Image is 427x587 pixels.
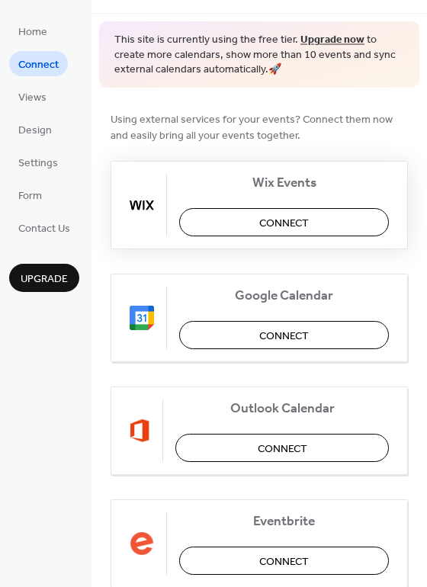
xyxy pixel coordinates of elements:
[179,208,389,236] button: Connect
[179,513,389,529] span: Eventbrite
[18,188,42,204] span: Form
[179,175,389,191] span: Wix Events
[130,419,150,443] img: outlook
[175,434,389,462] button: Connect
[9,264,79,292] button: Upgrade
[179,547,389,575] button: Connect
[175,400,389,416] span: Outlook Calendar
[130,531,154,556] img: eventbrite
[9,149,67,175] a: Settings
[111,111,408,143] span: Using external services for your events? Connect them now and easily bring all your events together.
[179,321,389,349] button: Connect
[21,271,68,287] span: Upgrade
[18,156,58,172] span: Settings
[130,306,154,330] img: google
[9,215,79,240] a: Contact Us
[9,117,61,142] a: Design
[9,182,51,207] a: Form
[259,328,309,344] span: Connect
[9,18,56,43] a: Home
[258,441,307,457] span: Connect
[18,123,52,139] span: Design
[259,553,309,569] span: Connect
[114,33,404,78] span: This site is currently using the free tier. to create more calendars, show more than 10 events an...
[18,221,70,237] span: Contact Us
[18,24,47,40] span: Home
[9,51,68,76] a: Connect
[18,57,59,73] span: Connect
[179,287,389,303] span: Google Calendar
[18,90,47,106] span: Views
[300,30,364,50] a: Upgrade now
[259,215,309,231] span: Connect
[130,193,154,217] img: wix
[9,84,56,109] a: Views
